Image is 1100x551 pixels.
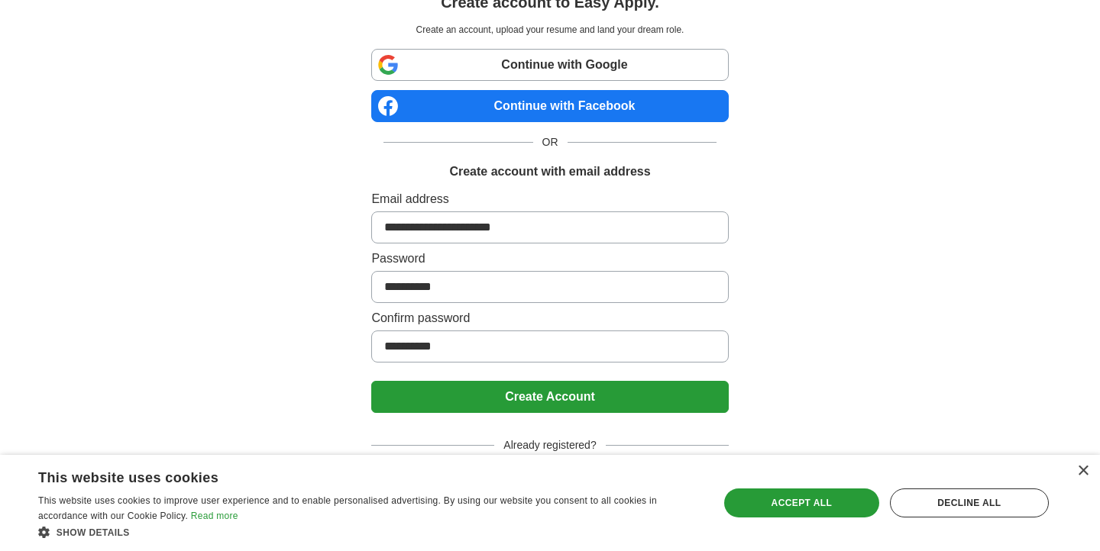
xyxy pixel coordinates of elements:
[533,134,568,150] span: OR
[371,309,728,327] label: Confirm password
[371,90,728,122] a: Continue with Facebook
[449,163,650,181] h1: Create account with email address
[38,524,699,540] div: Show details
[57,527,130,538] span: Show details
[371,49,728,81] a: Continue with Google
[890,488,1049,517] div: Decline all
[38,464,661,487] div: This website uses cookies
[371,381,728,413] button: Create Account
[38,495,657,521] span: This website uses cookies to improve user experience and to enable personalised advertising. By u...
[371,250,728,268] label: Password
[1077,466,1089,477] div: Close
[371,190,728,208] label: Email address
[191,511,238,521] a: Read more, opens a new window
[724,488,879,517] div: Accept all
[374,23,725,37] p: Create an account, upload your resume and land your dream role.
[494,437,605,453] span: Already registered?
